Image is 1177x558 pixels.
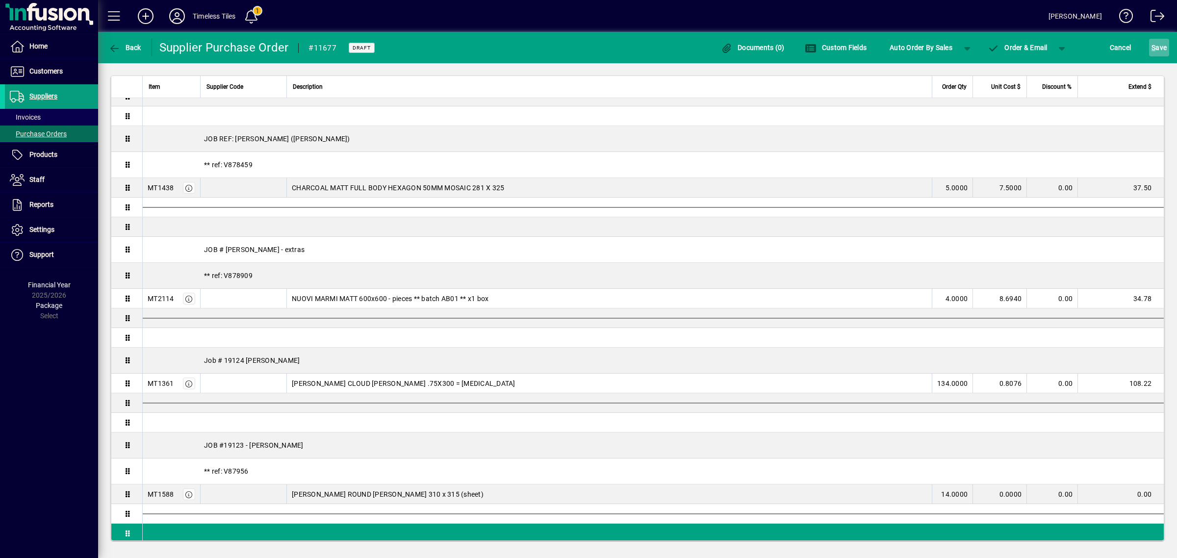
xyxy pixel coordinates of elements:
div: Timeless Tiles [193,8,235,24]
span: Settings [29,226,54,233]
td: 0.0000 [972,484,1026,504]
a: Logout [1143,2,1165,34]
span: Order & Email [988,44,1048,51]
span: Unit Cost $ [991,81,1021,92]
span: Order Qty [942,81,967,92]
span: Cancel [1110,40,1131,55]
a: Invoices [5,109,98,126]
div: MT1361 [148,379,174,388]
td: 0.00 [1026,484,1077,504]
a: Support [5,243,98,267]
span: NUOVI MARMI MATT 600x600 - pieces ** batch AB01 ** x1 box [292,294,488,304]
a: Purchase Orders [5,126,98,142]
td: 5.0000 [932,178,972,198]
span: Financial Year [28,281,71,289]
button: Add [130,7,161,25]
span: Package [36,302,62,309]
td: 37.50 [1077,178,1164,198]
div: ** ref: V878459 [143,152,1164,178]
td: 134.0000 [932,374,972,393]
span: CHARCOAL MATT FULL BODY HEXAGON 50MM MOSAIC 281 X 325 [292,183,504,193]
a: Customers [5,59,98,84]
span: Reports [29,201,53,208]
span: Support [29,251,54,258]
div: MT2114 [148,294,174,304]
td: 0.8076 [972,374,1026,393]
app-page-header-button: Back [98,39,152,56]
div: MT1588 [148,489,174,499]
span: Auto Order By Sales [890,40,952,55]
span: Products [29,151,57,158]
button: Documents (0) [718,39,787,56]
div: #11677 [308,40,336,56]
span: Extend $ [1128,81,1151,92]
button: Auto Order By Sales [885,39,957,56]
div: MT1438 [148,183,174,193]
span: Discount % [1042,81,1072,92]
div: Job # 19124 [PERSON_NAME] [143,348,1164,373]
button: Order & Email [983,39,1052,56]
span: Purchase Orders [10,130,67,138]
a: Knowledge Base [1112,2,1133,34]
div: JOB #19123 - [PERSON_NAME] [143,432,1164,458]
a: Staff [5,168,98,192]
span: Supplier Code [206,81,243,92]
a: Reports [5,193,98,217]
td: 8.6940 [972,289,1026,308]
td: 0.00 [1026,178,1077,198]
td: 7.5000 [972,178,1026,198]
div: JOB # [PERSON_NAME] - extras [143,237,1164,262]
td: 4.0000 [932,289,972,308]
span: S [1151,44,1155,51]
td: 14.0000 [932,484,972,504]
button: Profile [161,7,193,25]
div: ** ref: V878909 [143,263,1164,288]
span: Staff [29,176,45,183]
td: 108.22 [1077,374,1164,393]
a: Products [5,143,98,167]
a: Settings [5,218,98,242]
div: ** ref: V87956 [143,458,1164,484]
span: Custom Fields [805,44,867,51]
span: Back [108,44,141,51]
button: Back [106,39,144,56]
span: Description [293,81,323,92]
span: Home [29,42,48,50]
span: Documents (0) [721,44,785,51]
td: 0.00 [1077,484,1164,504]
button: Save [1149,39,1169,56]
div: [PERSON_NAME] [1049,8,1102,24]
td: 0.00 [1026,289,1077,308]
td: 34.78 [1077,289,1164,308]
button: Custom Fields [802,39,869,56]
button: Cancel [1107,39,1134,56]
a: Home [5,34,98,59]
span: Draft [353,45,371,51]
div: Supplier Purchase Order [159,40,289,55]
span: Customers [29,67,63,75]
span: [PERSON_NAME] CLOUD [PERSON_NAME] .75X300 = [MEDICAL_DATA] [292,379,515,388]
span: Item [149,81,160,92]
span: Suppliers [29,92,57,100]
span: [PERSON_NAME] ROUND [PERSON_NAME] 310 x 315 (sheet) [292,489,484,499]
span: ave [1151,40,1167,55]
span: Invoices [10,113,41,121]
td: 0.00 [1026,374,1077,393]
div: JOB REF: [PERSON_NAME] ([PERSON_NAME]) [143,126,1164,152]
